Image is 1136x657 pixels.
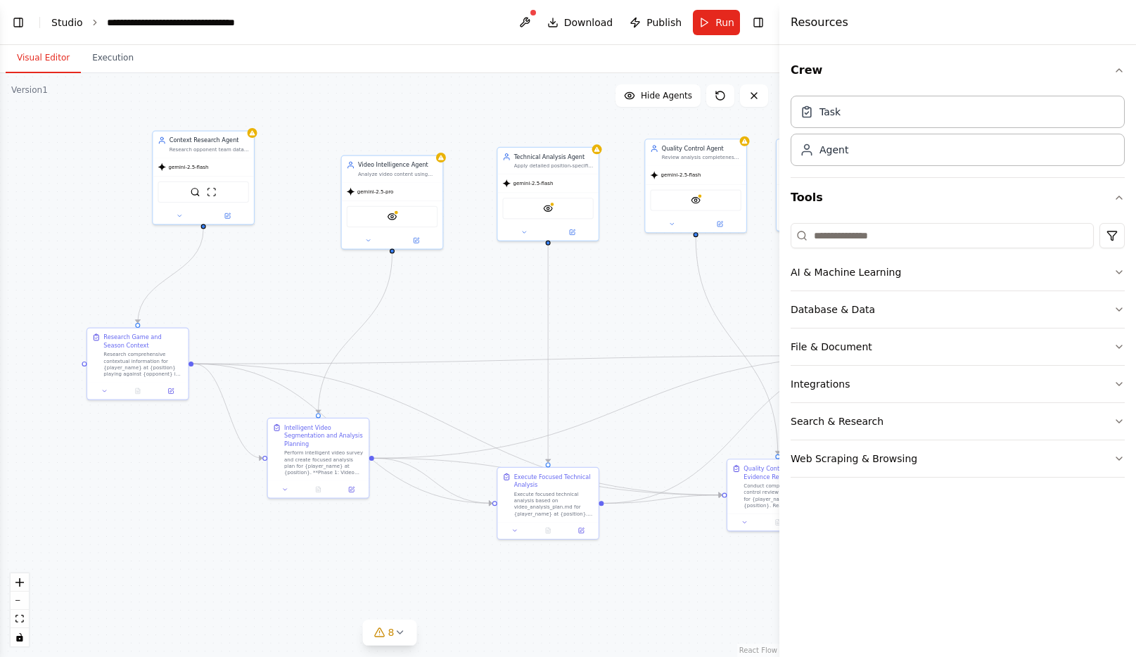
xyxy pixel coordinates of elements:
[267,418,370,499] div: Intelligent Video Segmentation and Analysis PlanningPerform intelligent video survey and create f...
[6,44,81,73] button: Visual Editor
[644,139,747,233] div: Quality Control AgentReview analysis completeness and confidence levels for {player_name} at {pos...
[301,485,336,495] button: No output available
[170,146,249,153] div: Research opponent team data, season context, and player performance metrics for {player_name} pla...
[514,162,594,169] div: Apply detailed position-specific technical evaluation criteria to assess {player_name}'s performa...
[514,491,594,517] div: Execute focused technical analysis based on video_analysis_plan.md for {player_name} at {position...
[691,237,781,454] g: Edge from c49cf370-f5ee-4f2a-8ba9-8851c9919d6c to 05d86b3b-e810-4050-9cdc-8ec04030ba9c
[791,14,848,31] h4: Resources
[11,573,29,646] div: React Flow controls
[513,180,554,186] span: gemini-2.5-flash
[11,573,29,592] button: zoom in
[170,136,249,145] div: Context Research Agent
[193,359,262,462] g: Edge from 3c08d255-bfa2-4015-8c92-17e5cd8c874a to 5179b9f2-6903-40d0-ae65-53cd926ea46d
[497,467,599,540] div: Execute Focused Technical AnalysisExecute focused technical analysis based on video_analysis_plan...
[791,90,1125,177] div: Crew
[530,525,565,535] button: No output available
[284,423,364,448] div: Intelligent Video Segmentation and Analysis Planning
[193,352,878,368] g: Edge from 3c08d255-bfa2-4015-8c92-17e5cd8c874a to 932d2393-f433-4c9e-951b-8dd0a53dd9a2
[11,592,29,610] button: zoom out
[549,227,595,237] button: Open in side panel
[604,352,878,508] g: Edge from 37ed0b2d-9e2a-4dbf-a952-a2e10f6a304c to 932d2393-f433-4c9e-951b-8dd0a53dd9a2
[134,229,208,324] g: Edge from 34ba416d-76b4-41b0-ac20-fbbb5dff9ffa to 3c08d255-bfa2-4015-8c92-17e5cd8c874a
[567,525,595,535] button: Open in side panel
[393,236,440,245] button: Open in side panel
[791,440,1125,477] button: Web Scraping & Browsing
[193,359,722,499] g: Edge from 3c08d255-bfa2-4015-8c92-17e5cd8c874a to 05d86b3b-e810-4050-9cdc-8ec04030ba9c
[791,51,1125,90] button: Crew
[120,386,155,396] button: No output available
[341,155,444,250] div: Video Intelligence AgentAnalyze video content using advanced AI to identify key plays, segments, ...
[791,328,1125,365] button: File & Document
[544,245,552,463] g: Edge from 7227e315-5aaa-494e-b789-43be72f34319 to 37ed0b2d-9e2a-4dbf-a952-a2e10f6a304c
[739,646,777,654] a: React Flow attribution
[791,178,1125,217] button: Tools
[387,212,397,222] img: VisionTool
[819,105,841,119] div: Task
[791,291,1125,328] button: Database & Data
[497,147,599,241] div: Technical Analysis AgentApply detailed position-specific technical evaluation criteria to assess ...
[641,90,692,101] span: Hide Agents
[103,333,183,350] div: Research Game and Season Context
[169,164,209,170] span: gemini-2.5-flash
[791,217,1125,489] div: Tools
[190,187,200,197] img: SerperDevTool
[791,366,1125,402] button: Integrations
[374,454,492,507] g: Edge from 5179b9f2-6903-40d0-ae65-53cd926ea46d to 37ed0b2d-9e2a-4dbf-a952-a2e10f6a304c
[388,625,395,639] span: 8
[81,44,145,73] button: Execution
[51,15,265,30] nav: breadcrumb
[791,403,1125,440] button: Search & Research
[103,351,183,377] div: Research comprehensive contextual information for {player_name} at {position} playing against {op...
[11,628,29,646] button: toggle interactivity
[604,491,722,507] g: Edge from 37ed0b2d-9e2a-4dbf-a952-a2e10f6a304c to 05d86b3b-e810-4050-9cdc-8ec04030ba9c
[11,84,48,96] div: Version 1
[748,13,768,32] button: Hide right sidebar
[284,449,364,476] div: Perform intelligent video survey and create focused analysis plan for {player_name} at {position}...
[662,154,741,160] div: Review analysis completeness and confidence levels for {player_name} at {position} using quality ...
[87,328,189,400] div: Research Game and Season ContextResearch comprehensive contextual information for {player_name} a...
[358,161,438,170] div: Video Intelligence Agent
[314,254,397,414] g: Edge from 7b095a15-1112-49e4-8d37-315913839303 to 5179b9f2-6903-40d0-ae65-53cd926ea46d
[819,143,848,157] div: Agent
[791,254,1125,291] button: AI & Machine Learning
[374,352,878,462] g: Edge from 5179b9f2-6903-40d0-ae65-53cd926ea46d to 932d2393-f433-4c9e-951b-8dd0a53dd9a2
[691,196,701,205] img: VisionTool
[357,189,394,195] span: gemini-2.5-pro
[514,153,594,161] div: Technical Analysis Agent
[662,144,741,153] div: Quality Control Agent
[337,485,365,495] button: Open in side panel
[727,459,829,531] div: Quality Control and Evidence ReviewConduct comprehensive quality control review of the analysis f...
[743,464,823,480] div: Quality Control and Evidence Review
[696,219,743,229] button: Open in side panel
[564,15,613,30] span: Download
[615,84,701,107] button: Hide Agents
[207,187,217,197] img: ScrapeWebsiteTool
[646,15,682,30] span: Publish
[8,13,28,32] button: Show left sidebar
[693,10,740,35] button: Run
[152,131,255,225] div: Context Research AgentResearch opponent team data, season context, and player performance metrics...
[743,483,823,509] div: Conduct comprehensive quality control review of the analysis for {player_name} at {position}. Rea...
[157,386,185,396] button: Open in side panel
[543,203,553,213] img: VisionTool
[204,211,250,221] button: Open in side panel
[358,171,438,177] div: Analyze video content using advanced AI to identify key plays, segments, and moments for {player_...
[661,172,701,178] span: gemini-2.5-flash
[11,610,29,628] button: fit view
[542,10,619,35] button: Download
[51,17,83,28] a: Studio
[514,473,594,489] div: Execute Focused Technical Analysis
[715,15,734,30] span: Run
[624,10,687,35] button: Publish
[760,518,795,528] button: No output available
[363,620,417,646] button: 8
